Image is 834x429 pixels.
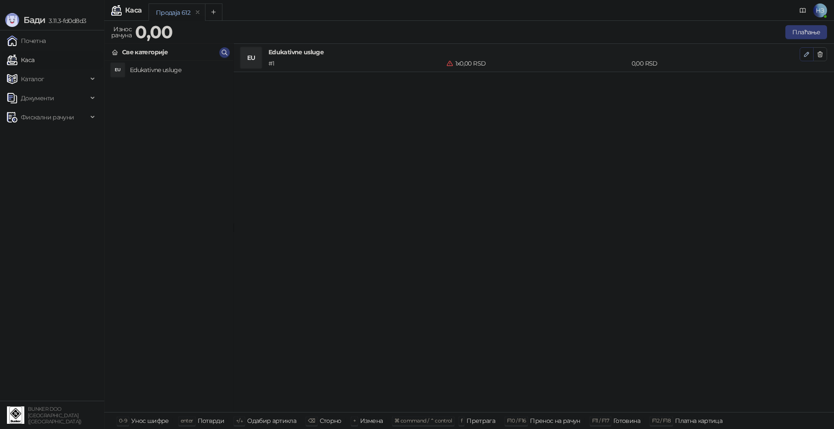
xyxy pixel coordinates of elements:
[353,417,356,424] span: +
[613,415,640,426] div: Готовина
[135,21,172,43] strong: 0,00
[360,415,383,426] div: Измена
[119,417,127,424] span: 0-9
[45,17,86,25] span: 3.11.3-fd0d8d3
[592,417,609,424] span: F11 / F17
[652,417,671,424] span: F12 / F18
[198,415,225,426] div: Потврди
[7,406,24,424] img: 64x64-companyLogo-d200c298-da26-4023-afd4-f376f589afb5.jpeg
[630,59,801,68] div: 0,00 RSD
[796,3,810,17] a: Документација
[445,59,629,68] div: 1 x 0,00 RSD
[192,9,203,16] button: remove
[530,415,580,426] div: Пренос на рачун
[109,23,133,41] div: Износ рачуна
[7,51,34,69] a: Каса
[247,415,296,426] div: Одабир артикла
[156,8,190,17] div: Продаја 612
[785,25,827,39] button: Плаћање
[308,417,315,424] span: ⌫
[28,406,82,425] small: BUNKER DOO [GEOGRAPHIC_DATA] ([GEOGRAPHIC_DATA])
[507,417,526,424] span: F10 / F16
[675,415,722,426] div: Платна картица
[181,417,193,424] span: enter
[5,13,19,27] img: Logo
[21,89,54,107] span: Документи
[21,109,74,126] span: Фискални рачуни
[7,32,46,49] a: Почетна
[236,417,243,424] span: ↑/↓
[111,63,125,77] div: EU
[267,59,445,68] div: # 1
[813,3,827,17] span: НЗ
[320,415,341,426] div: Сторно
[241,47,261,68] div: EU
[125,7,142,14] div: Каса
[130,63,226,77] h4: Edukativne usluge
[268,47,800,57] h4: Edukativne usluge
[467,415,495,426] div: Претрага
[205,3,222,21] button: Add tab
[122,47,168,57] div: Све категорије
[21,70,44,88] span: Каталог
[23,15,45,25] span: Бади
[461,417,462,424] span: f
[105,61,233,412] div: grid
[394,417,452,424] span: ⌘ command / ⌃ control
[131,415,169,426] div: Унос шифре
